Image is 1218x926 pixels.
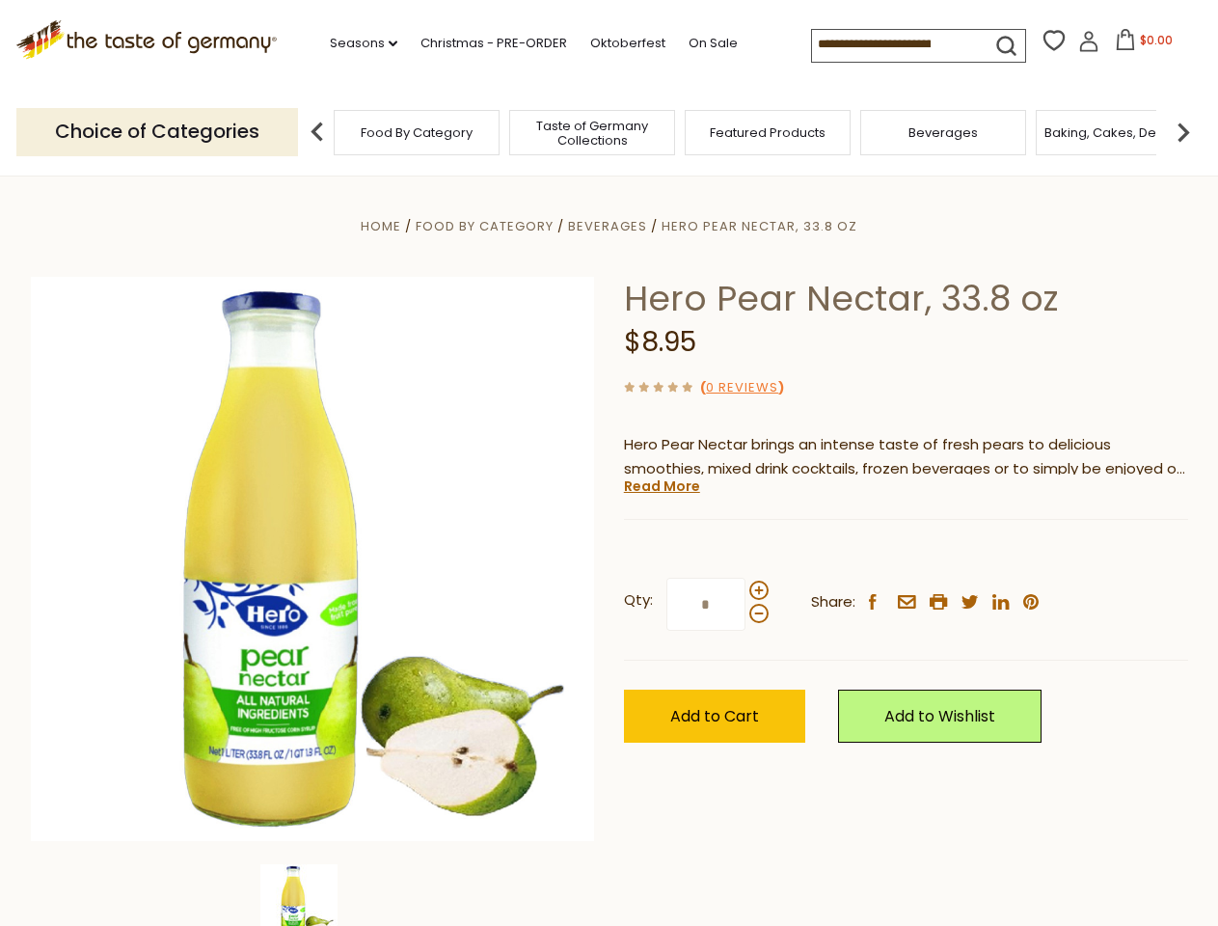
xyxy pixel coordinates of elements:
[666,578,745,631] input: Qty:
[689,33,738,54] a: On Sale
[568,217,647,235] a: Beverages
[420,33,567,54] a: Christmas - PRE-ORDER
[31,277,595,841] img: Hero Pear Nectar, 33.8 oz
[1164,113,1203,151] img: next arrow
[624,690,805,743] button: Add to Cart
[1140,32,1173,48] span: $0.00
[670,705,759,727] span: Add to Cart
[624,323,696,361] span: $8.95
[662,217,857,235] a: Hero Pear Nectar, 33.8 oz
[624,277,1188,320] h1: Hero Pear Nectar, 33.8 oz
[16,108,298,155] p: Choice of Categories
[710,125,826,140] a: Featured Products
[838,690,1042,743] a: Add to Wishlist
[624,477,700,496] a: Read More
[515,119,669,148] a: Taste of Germany Collections
[1103,29,1185,58] button: $0.00
[361,125,473,140] a: Food By Category
[811,590,855,614] span: Share:
[416,217,554,235] a: Food By Category
[624,433,1188,481] p: Hero Pear Nectar brings an intense taste of fresh pears to delicious smoothies, mixed drink cockt...
[330,33,397,54] a: Seasons
[624,588,653,613] strong: Qty:
[590,33,665,54] a: Oktoberfest
[361,217,401,235] a: Home
[700,378,784,396] span: ( )
[298,113,337,151] img: previous arrow
[1044,125,1194,140] a: Baking, Cakes, Desserts
[706,378,778,398] a: 0 Reviews
[908,125,978,140] a: Beverages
